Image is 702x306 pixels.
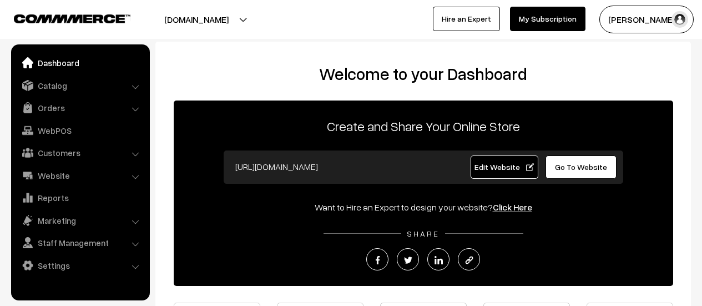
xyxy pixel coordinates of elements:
[174,116,673,136] p: Create and Share Your Online Store
[14,165,146,185] a: Website
[166,64,680,84] h2: Welcome to your Dashboard
[14,14,130,23] img: COMMMERCE
[14,76,146,96] a: Catalog
[671,11,688,28] img: user
[555,162,607,172] span: Go To Website
[493,202,532,213] a: Click Here
[14,255,146,275] a: Settings
[14,121,146,141] a: WebPOS
[174,200,673,214] div: Want to Hire an Expert to design your website?
[14,233,146,253] a: Staff Management
[125,6,267,33] button: [DOMAIN_NAME]
[510,7,585,31] a: My Subscription
[14,98,146,118] a: Orders
[433,7,500,31] a: Hire an Expert
[401,229,445,238] span: SHARE
[546,155,617,179] a: Go To Website
[14,210,146,230] a: Marketing
[471,155,538,179] a: Edit Website
[14,11,111,24] a: COMMMERCE
[14,53,146,73] a: Dashboard
[599,6,694,33] button: [PERSON_NAME]
[14,143,146,163] a: Customers
[474,162,534,172] span: Edit Website
[14,188,146,208] a: Reports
